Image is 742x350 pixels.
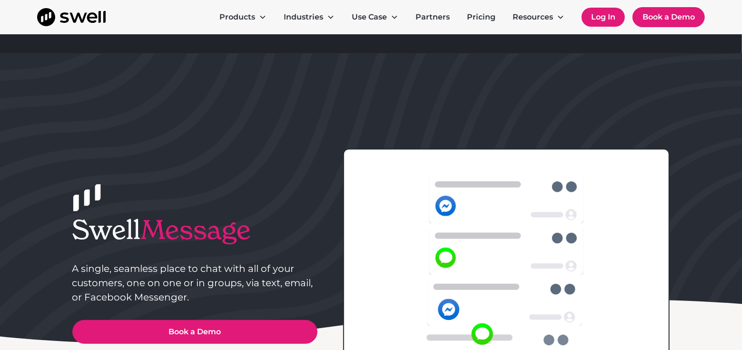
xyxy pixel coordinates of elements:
[72,261,317,304] p: A single, seamless place to chat with all of your customers, one on one or in groups, via text, e...
[633,7,705,27] a: Book a Demo
[459,8,503,27] a: Pricing
[141,213,251,247] span: Message
[219,11,255,23] div: Products
[72,320,317,344] a: Book a Demo
[276,8,342,27] div: Industries
[72,214,317,246] h1: Swell
[284,11,323,23] div: Industries
[212,8,274,27] div: Products
[582,8,625,27] a: Log In
[352,11,387,23] div: Use Case
[408,8,457,27] a: Partners
[344,8,406,27] div: Use Case
[37,8,106,26] a: home
[505,8,572,27] div: Resources
[513,11,553,23] div: Resources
